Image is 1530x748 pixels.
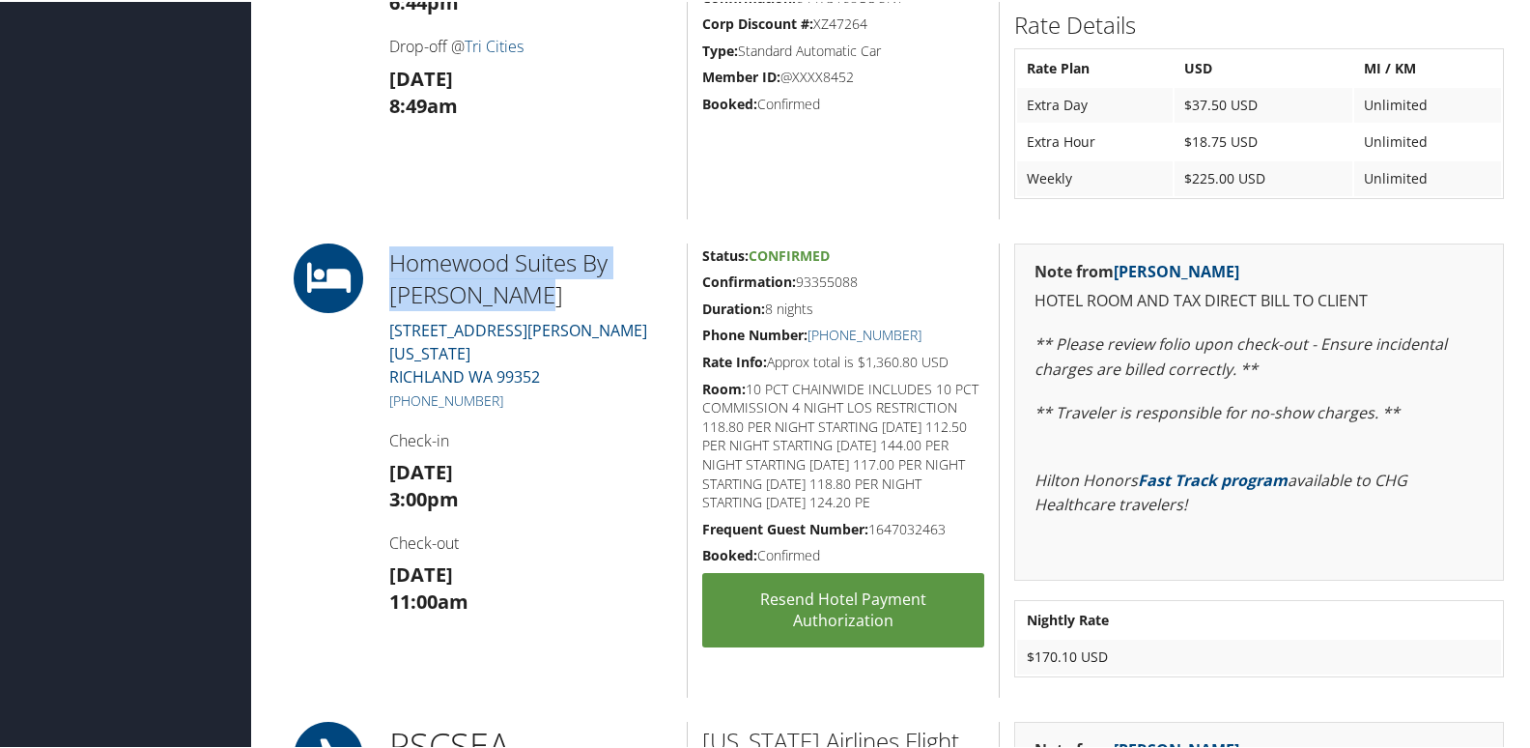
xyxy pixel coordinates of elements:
[389,91,458,117] strong: 8:49am
[702,518,984,537] h5: 1647032463
[1354,159,1501,194] td: Unlimited
[749,245,830,263] span: Confirmed
[1175,159,1352,194] td: $225.00 USD
[389,587,468,613] strong: 11:00am
[1034,331,1447,378] em: ** Please review folio upon check-out - Ensure incidental charges are billed correctly. **
[702,271,984,290] h5: 93355088
[702,351,767,369] strong: Rate Info:
[702,93,984,112] h5: Confirmed
[702,544,984,563] h5: Confirmed
[702,13,984,32] h5: XZ47264
[1017,601,1501,636] th: Nightly Rate
[702,518,868,536] strong: Frequent Guest Number:
[1017,49,1173,84] th: Rate Plan
[702,40,738,58] strong: Type:
[389,34,672,55] h4: Drop-off @
[389,428,672,449] h4: Check-in
[702,93,757,111] strong: Booked:
[1034,287,1484,312] p: HOTEL ROOM AND TAX DIRECT BILL TO CLIENT
[702,298,765,316] strong: Duration:
[702,544,757,562] strong: Booked:
[1034,468,1407,514] em: Hilton Honors available to CHG Healthcare travelers!
[807,324,921,342] a: [PHONE_NUMBER]
[1354,123,1501,158] td: Unlimited
[1175,86,1352,121] td: $37.50 USD
[1017,123,1173,158] td: Extra Hour
[465,34,524,55] a: Tri Cities
[389,389,503,408] a: [PHONE_NUMBER]
[389,245,672,309] h2: Homewood Suites By [PERSON_NAME]
[1017,86,1173,121] td: Extra Day
[389,318,647,386] a: [STREET_ADDRESS][PERSON_NAME][US_STATE]RICHLAND WA 99352
[1017,638,1501,673] td: $170.10 USD
[389,457,453,483] strong: [DATE]
[1175,49,1352,84] th: USD
[1138,468,1288,489] a: Fast Track program
[1354,49,1501,84] th: MI / KM
[702,351,984,370] h5: Approx total is $1,360.80 USD
[702,13,813,31] strong: Corp Discount #:
[1014,7,1504,40] h2: Rate Details
[389,484,459,510] strong: 3:00pm
[389,531,672,552] h4: Check-out
[1114,259,1239,280] a: [PERSON_NAME]
[702,378,984,510] h5: 10 PCT CHAINWIDE INCLUDES 10 PCT COMMISSION 4 NIGHT LOS RESTRICTION 118.80 PER NIGHT STARTING [DA...
[702,66,780,84] strong: Member ID:
[702,571,984,646] a: Resend Hotel Payment Authorization
[1017,159,1173,194] td: Weekly
[702,40,984,59] h5: Standard Automatic Car
[702,378,746,396] strong: Room:
[702,271,796,289] strong: Confirmation:
[702,66,984,85] h5: @XXXX8452
[702,324,807,342] strong: Phone Number:
[389,560,453,586] strong: [DATE]
[1034,400,1400,421] em: ** Traveler is responsible for no-show charges. **
[1175,123,1352,158] td: $18.75 USD
[1354,86,1501,121] td: Unlimited
[702,245,749,263] strong: Status:
[702,298,984,317] h5: 8 nights
[389,64,453,90] strong: [DATE]
[1034,259,1239,280] strong: Note from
